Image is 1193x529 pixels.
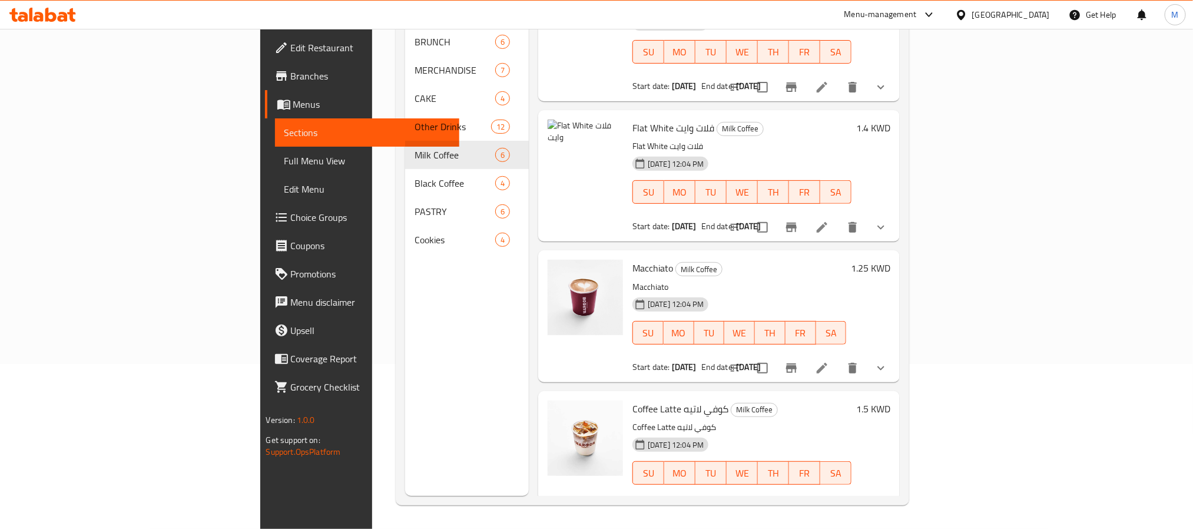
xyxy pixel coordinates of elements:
[760,325,781,342] span: TH
[405,56,529,84] div: MERCHANDISE7
[291,380,450,394] span: Grocery Checklist
[415,120,491,134] span: Other Drinks
[265,373,459,401] a: Grocery Checklist
[789,180,820,204] button: FR
[856,401,890,417] h6: 1.5 KWD
[291,267,450,281] span: Promotions
[415,148,495,162] span: Milk Coffee
[664,180,695,204] button: MO
[672,78,697,94] b: [DATE]
[750,356,775,381] span: Select to update
[638,325,659,342] span: SU
[676,263,722,276] span: Milk Coffee
[632,259,673,277] span: Macchiato
[291,323,450,338] span: Upsell
[731,403,777,416] span: Milk Coffee
[839,354,867,382] button: delete
[415,91,495,105] div: CAKE
[291,69,450,83] span: Branches
[786,321,816,345] button: FR
[694,321,725,345] button: TU
[750,75,775,100] span: Select to update
[405,226,529,254] div: Cookies4
[284,182,450,196] span: Edit Menu
[874,80,888,94] svg: Show Choices
[874,361,888,375] svg: Show Choices
[790,325,811,342] span: FR
[727,40,758,64] button: WE
[727,461,758,485] button: WE
[777,494,806,523] button: Branch-specific-item
[839,494,867,523] button: delete
[405,23,529,259] nav: Menu sections
[867,73,895,101] button: show more
[695,40,727,64] button: TU
[664,461,695,485] button: MO
[491,120,510,134] div: items
[722,494,750,523] button: sort-choices
[632,78,670,94] span: Start date:
[405,169,529,197] div: Black Coffee4
[794,44,816,61] span: FR
[284,154,450,168] span: Full Menu View
[758,40,789,64] button: TH
[825,44,847,61] span: SA
[668,325,690,342] span: MO
[405,84,529,113] div: CAKE4
[816,321,847,345] button: SA
[415,233,495,247] span: Cookies
[820,461,851,485] button: SA
[763,44,784,61] span: TH
[821,325,842,342] span: SA
[699,325,720,342] span: TU
[1172,8,1179,21] span: M
[856,120,890,136] h6: 1.4 KWD
[405,141,529,169] div: Milk Coffee6
[867,494,895,523] button: show more
[669,44,691,61] span: MO
[415,63,495,77] div: MERCHANDISE
[495,148,510,162] div: items
[815,80,829,94] a: Edit menu item
[700,44,722,61] span: TU
[722,354,750,382] button: sort-choices
[265,316,459,345] a: Upsell
[867,213,895,242] button: show more
[731,184,753,201] span: WE
[291,239,450,253] span: Coupons
[496,93,509,104] span: 4
[496,234,509,246] span: 4
[266,412,295,428] span: Version:
[638,465,660,482] span: SU
[415,204,495,219] span: PASTRY
[763,465,784,482] span: TH
[496,150,509,161] span: 6
[275,147,459,175] a: Full Menu View
[638,184,660,201] span: SU
[284,125,450,140] span: Sections
[265,232,459,260] a: Coupons
[297,412,315,428] span: 1.0.0
[643,299,708,310] span: [DATE] 12:04 PM
[496,206,509,217] span: 6
[548,260,623,335] img: Macchiato
[777,354,806,382] button: Branch-specific-item
[415,35,495,49] span: BRUNCH
[643,439,708,451] span: [DATE] 12:04 PM
[731,465,753,482] span: WE
[643,158,708,170] span: [DATE] 12:04 PM
[632,400,728,418] span: Coffee Latte كوفي لاتيه
[672,359,697,375] b: [DATE]
[839,213,867,242] button: delete
[700,465,722,482] span: TU
[750,215,775,240] span: Select to update
[496,65,509,76] span: 7
[825,184,847,201] span: SA
[972,8,1050,21] div: [GEOGRAPHIC_DATA]
[266,432,320,448] span: Get support on:
[675,262,723,276] div: Milk Coffee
